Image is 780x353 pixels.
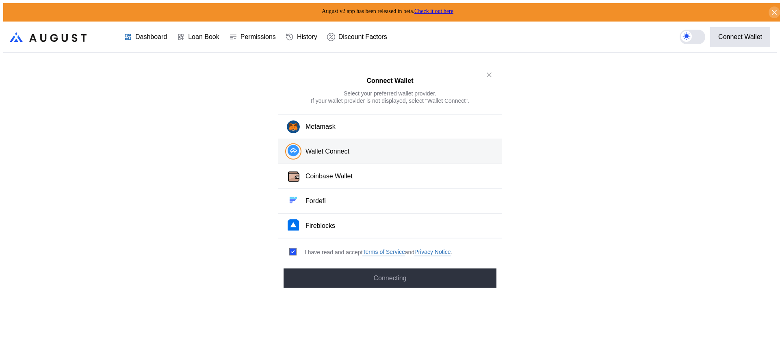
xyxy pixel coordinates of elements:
[297,33,317,41] div: History
[278,114,502,139] button: Metamask
[240,33,276,41] div: Permissions
[414,8,453,14] a: Check it out here
[288,195,299,206] img: Fordefi
[278,139,502,164] button: Wallet Connect
[338,33,387,41] div: Discount Factors
[718,33,762,41] div: Connect Wallet
[362,248,405,256] a: Terms of Service
[278,164,502,189] button: Coinbase WalletCoinbase Wallet
[135,33,167,41] div: Dashboard
[305,248,452,256] div: I have read and accept .
[278,214,502,238] button: FireblocksFireblocks
[188,33,219,41] div: Loan Book
[305,172,353,181] div: Coinbase Wallet
[287,170,301,184] img: Coinbase Wallet
[305,147,349,156] div: Wallet Connect
[278,189,502,214] button: FordefiFordefi
[322,8,453,14] span: August v2 app has been released in beta.
[305,123,336,131] div: Metamask
[405,249,414,256] span: and
[305,222,335,230] div: Fireblocks
[367,77,414,84] h2: Connect Wallet
[284,269,496,288] button: Connecting
[305,197,326,206] div: Fordefi
[414,248,451,256] a: Privacy Notice
[288,219,299,231] img: Fireblocks
[311,97,469,104] div: If your wallet provider is not displayed, select "Wallet Connect".
[344,90,436,97] div: Select your preferred wallet provider.
[483,68,496,81] button: close modal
